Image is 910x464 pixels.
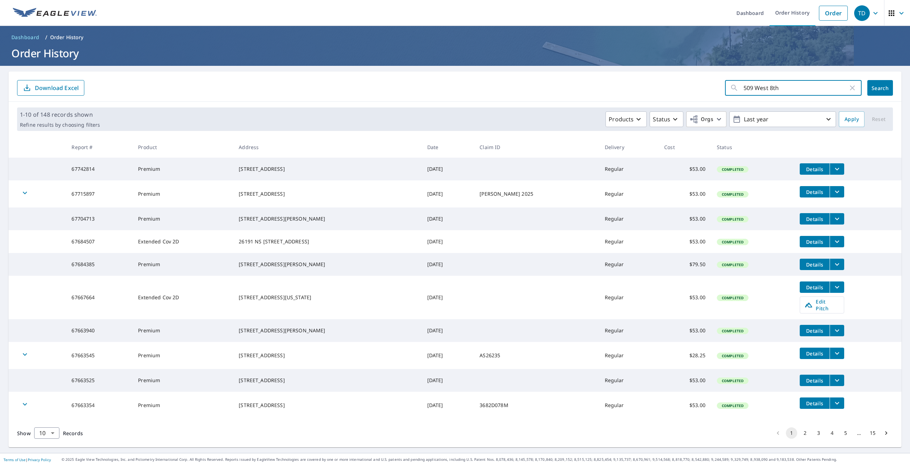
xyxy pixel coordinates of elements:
[599,342,659,369] td: Regular
[239,294,416,301] div: [STREET_ADDRESS][US_STATE]
[853,429,865,437] div: …
[819,6,848,21] a: Order
[239,215,416,222] div: [STREET_ADDRESS][PERSON_NAME]
[66,158,132,180] td: 67742814
[9,46,901,60] h1: Order History
[839,111,864,127] button: Apply
[609,115,634,123] p: Products
[132,276,233,319] td: Extended Cov 2D
[132,369,233,392] td: Premium
[4,458,51,462] p: |
[867,427,878,439] button: Go to page 15
[45,33,47,42] li: /
[741,113,824,126] p: Last year
[718,217,748,222] span: Completed
[830,281,844,293] button: filesDropdownBtn-67667664
[66,230,132,253] td: 67684507
[718,378,748,383] span: Completed
[132,319,233,342] td: Premium
[62,457,906,462] p: © 2025 Eagle View Technologies, Inc. and Pictometry International Corp. All Rights Reserved. Repo...
[66,180,132,207] td: 67715897
[422,230,474,253] td: [DATE]
[132,158,233,180] td: Premium
[786,427,797,439] button: page 1
[658,342,711,369] td: $28.25
[658,158,711,180] td: $53.00
[599,137,659,158] th: Delivery
[605,111,647,127] button: Products
[658,137,711,158] th: Cost
[66,342,132,369] td: 67663545
[132,207,233,230] td: Premium
[804,238,825,245] span: Details
[718,295,748,300] span: Completed
[718,328,748,333] span: Completed
[9,32,901,43] nav: breadcrumb
[830,186,844,197] button: filesDropdownBtn-67715897
[66,137,132,158] th: Report #
[17,430,31,437] span: Show
[422,180,474,207] td: [DATE]
[830,397,844,409] button: filesDropdownBtn-67663354
[804,298,840,312] span: Edit Pitch
[34,423,59,443] div: 10
[422,319,474,342] td: [DATE]
[66,276,132,319] td: 67667664
[800,375,830,386] button: detailsBtn-67663525
[9,32,42,43] a: Dashboard
[50,34,84,41] p: Order History
[804,261,825,268] span: Details
[132,253,233,276] td: Premium
[799,427,811,439] button: Go to page 2
[599,180,659,207] td: Regular
[4,457,26,462] a: Terms of Use
[804,166,825,173] span: Details
[718,262,748,267] span: Completed
[422,253,474,276] td: [DATE]
[800,186,830,197] button: detailsBtn-67715897
[804,216,825,222] span: Details
[854,5,870,21] div: TD
[658,180,711,207] td: $53.00
[599,230,659,253] td: Regular
[880,427,892,439] button: Go to next page
[422,207,474,230] td: [DATE]
[239,190,416,197] div: [STREET_ADDRESS]
[830,236,844,247] button: filesDropdownBtn-67684507
[804,350,825,357] span: Details
[422,158,474,180] td: [DATE]
[718,239,748,244] span: Completed
[422,392,474,419] td: [DATE]
[873,85,887,91] span: Search
[66,253,132,276] td: 67684385
[804,377,825,384] span: Details
[63,430,83,437] span: Records
[800,296,844,313] a: Edit Pitch
[830,259,844,270] button: filesDropdownBtn-67684385
[867,80,893,96] button: Search
[239,165,416,173] div: [STREET_ADDRESS]
[28,457,51,462] a: Privacy Policy
[686,111,726,127] button: Orgs
[599,207,659,230] td: Regular
[239,352,416,359] div: [STREET_ADDRESS]
[66,207,132,230] td: 67704713
[239,238,416,245] div: 26191 NS [STREET_ADDRESS]
[239,327,416,334] div: [STREET_ADDRESS][PERSON_NAME]
[132,137,233,158] th: Product
[422,137,474,158] th: Date
[132,180,233,207] td: Premium
[599,253,659,276] td: Regular
[800,397,830,409] button: detailsBtn-67663354
[422,369,474,392] td: [DATE]
[20,122,100,128] p: Refine results by choosing filters
[422,342,474,369] td: [DATE]
[830,163,844,175] button: filesDropdownBtn-67742814
[658,369,711,392] td: $53.00
[718,167,748,172] span: Completed
[658,230,711,253] td: $53.00
[689,115,713,124] span: Orgs
[830,375,844,386] button: filesDropdownBtn-67663525
[599,276,659,319] td: Regular
[711,137,794,158] th: Status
